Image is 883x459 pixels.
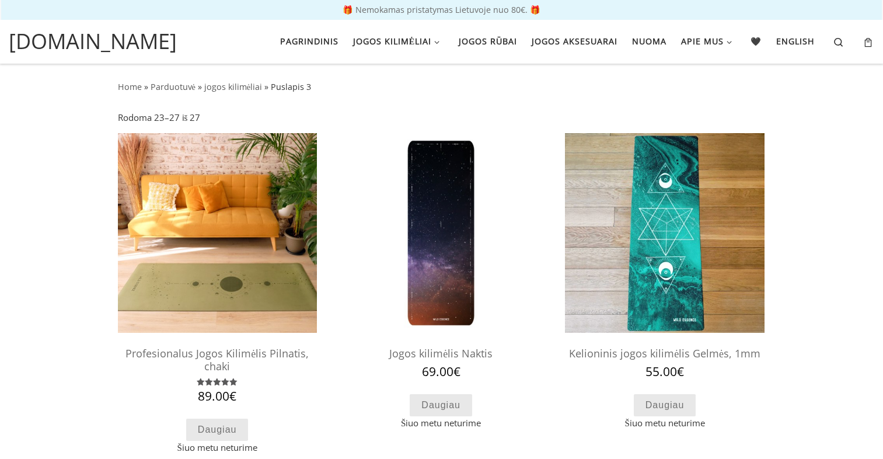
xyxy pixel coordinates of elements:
[204,81,262,92] a: jogos kilimėliai
[280,29,338,51] span: Pagrindinis
[565,416,764,430] span: Šiuo metu neturime
[118,342,317,378] h2: Profesionalus Jogos Kilimėlis Pilnatis, chaki
[645,363,684,380] bdi: 55.00
[349,29,447,54] a: Jogos kilimėliai
[9,26,177,57] a: [DOMAIN_NAME]
[459,29,517,51] span: Jogos rūbai
[197,378,237,386] div: Įvertinimas: 5.00 iš 5
[198,388,236,404] bdi: 89.00
[353,29,432,51] span: Jogos kilimėliai
[681,29,724,51] span: Apie mus
[776,29,815,51] span: English
[144,81,148,92] span: »
[276,29,342,54] a: Pagrindinis
[341,133,540,378] a: jogos kilimelis naktiskelioninis jogos kilimelisJogos kilimėlis Naktis 69.00€
[264,81,268,92] span: »
[747,29,766,54] a: 🖤
[532,29,617,51] span: Jogos aksesuarai
[186,419,249,441] a: Daugiau informacijos apie “Profesionalus Jogos Kilimėlis Pilnatis, chaki”
[151,81,196,92] a: Parduotuvė
[422,363,460,380] bdi: 69.00
[118,441,317,454] span: Šiuo metu neturime
[198,81,202,92] span: »
[773,29,819,54] a: English
[751,29,762,51] span: 🖤
[118,81,142,92] a: Home
[634,394,696,417] a: Daugiau informacijos apie “Kelioninis jogos kilimėlis Gelmės, 1mm”
[229,388,236,404] span: €
[410,394,472,417] a: Daugiau informacijos apie “Jogos kilimėlis Naktis”
[341,342,540,366] h2: Jogos kilimėlis Naktis
[455,29,521,54] a: Jogos rūbai
[12,6,871,14] p: 🎁 Nemokamas pristatymas Lietuvoje nuo 80€. 🎁
[565,133,764,378] a: Mankštos KilimėlisMankštos KilimėlisKelioninis jogos kilimėlis Gelmės, 1mm 55.00€
[632,29,666,51] span: Nuoma
[118,111,201,124] p: Rodoma 23–27 iš 27
[528,29,621,54] a: Jogos aksesuarai
[628,29,670,54] a: Nuoma
[453,363,460,380] span: €
[197,378,237,420] span: Įvertinimas: iš 5
[118,133,317,403] a: neslystantis jogos kilimelisgeriausias jogos kilimelisProfesionalus Jogos Kilimėlis Pilnatis, cha...
[677,363,684,380] span: €
[565,342,764,366] h2: Kelioninis jogos kilimėlis Gelmės, 1mm
[341,416,540,430] span: Šiuo metu neturime
[271,81,311,92] span: Puslapis 3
